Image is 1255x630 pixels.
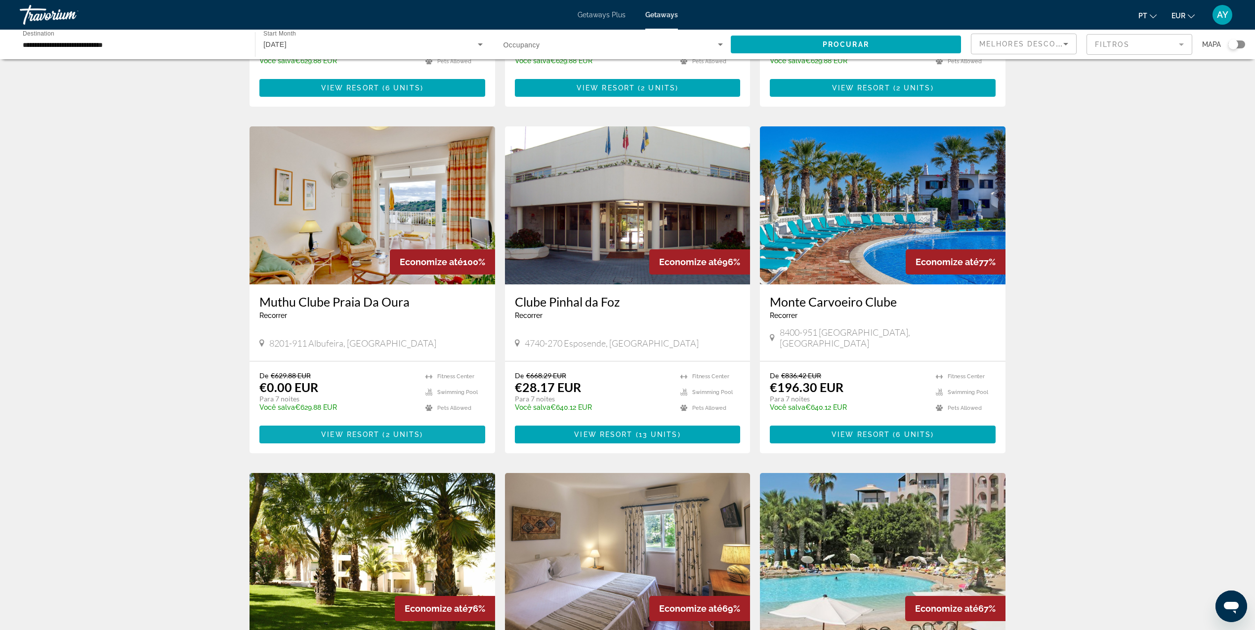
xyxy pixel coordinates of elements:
[259,380,318,394] p: €0.00 EUR
[948,389,988,395] span: Swimming Pool
[770,79,996,97] button: View Resort(2 units)
[896,84,931,92] span: 2 units
[321,431,379,438] span: View Resort
[832,84,890,92] span: View Resort
[515,403,671,411] p: €640.12 EUR
[890,431,934,438] span: ( )
[770,403,805,411] span: Você salva
[948,58,982,65] span: Pets Allowed
[259,394,416,403] p: Para 7 noites
[979,38,1068,50] mat-select: Sort by
[525,338,699,349] span: 4740-270 Esposende, [GEOGRAPHIC_DATA]
[770,57,805,65] span: Você salva
[659,257,722,267] span: Economize até
[692,373,729,380] span: Fitness Center
[632,431,680,438] span: ( )
[259,312,287,319] span: Recorrer
[503,41,540,49] span: Occupancy
[890,84,934,92] span: ( )
[386,431,420,438] span: 2 units
[574,431,632,438] span: View Resort
[896,431,931,438] span: 6 units
[731,36,961,53] button: Procurar
[515,312,543,319] span: Recorrer
[635,84,678,92] span: ( )
[770,57,926,65] p: €629.88 EUR
[760,126,1005,284] img: 1242O01X.jpg
[515,294,741,309] h3: Clube Pinhal da Foz
[770,312,797,319] span: Recorrer
[269,338,436,349] span: 8201-911 Albufeira, [GEOGRAPHIC_DATA]
[1202,38,1221,51] span: Mapa
[395,596,495,621] div: 76%
[1138,8,1157,23] button: Change language
[23,30,54,37] span: Destination
[515,57,550,65] span: Você salva
[823,40,869,48] span: Procurar
[437,373,474,380] span: Fitness Center
[437,389,478,395] span: Swimming Pool
[20,2,119,28] a: Travorium
[659,603,722,614] span: Economize até
[770,426,996,443] button: View Resort(6 units)
[259,57,416,65] p: €629.88 EUR
[770,371,779,380] span: De
[250,126,495,284] img: 2734I01X.jpg
[263,40,287,48] span: [DATE]
[259,426,485,443] button: View Resort(2 units)
[515,403,550,411] span: Você salva
[259,403,416,411] p: €629.88 EUR
[770,394,926,403] p: Para 7 noites
[1171,8,1195,23] button: Change currency
[770,403,926,411] p: €640.12 EUR
[400,257,463,267] span: Economize até
[781,371,821,380] span: €836.42 EUR
[259,57,295,65] span: Você salva
[770,380,843,394] p: €196.30 EUR
[259,294,485,309] a: Muthu Clube Praia Da Oura
[645,11,678,19] a: Getaways
[578,11,626,19] a: Getaways Plus
[649,596,750,621] div: 69%
[916,257,979,267] span: Economize até
[515,426,741,443] button: View Resort(13 units)
[1171,12,1185,20] span: EUR
[515,371,524,380] span: De
[437,58,471,65] span: Pets Allowed
[526,371,566,380] span: €668.29 EUR
[948,405,982,411] span: Pets Allowed
[915,603,978,614] span: Economize até
[577,84,635,92] span: View Resort
[639,431,678,438] span: 13 units
[906,249,1005,275] div: 77%
[692,389,733,395] span: Swimming Pool
[385,84,420,92] span: 6 units
[770,294,996,309] a: Monte Carvoeiro Clube
[515,79,741,97] a: View Resort(2 units)
[1217,10,1228,20] span: AY
[379,84,423,92] span: ( )
[321,84,379,92] span: View Resort
[641,84,675,92] span: 2 units
[259,79,485,97] button: View Resort(6 units)
[948,373,985,380] span: Fitness Center
[692,405,726,411] span: Pets Allowed
[263,31,296,37] span: Start Month
[505,126,751,284] img: 2824E01X.jpg
[1215,591,1247,622] iframe: Botão para abrir a janela de mensagens
[259,403,295,411] span: Você salva
[515,380,581,394] p: €28.17 EUR
[390,249,495,275] div: 100%
[692,58,726,65] span: Pets Allowed
[780,327,996,349] span: 8400-951 [GEOGRAPHIC_DATA], [GEOGRAPHIC_DATA]
[405,603,468,614] span: Economize até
